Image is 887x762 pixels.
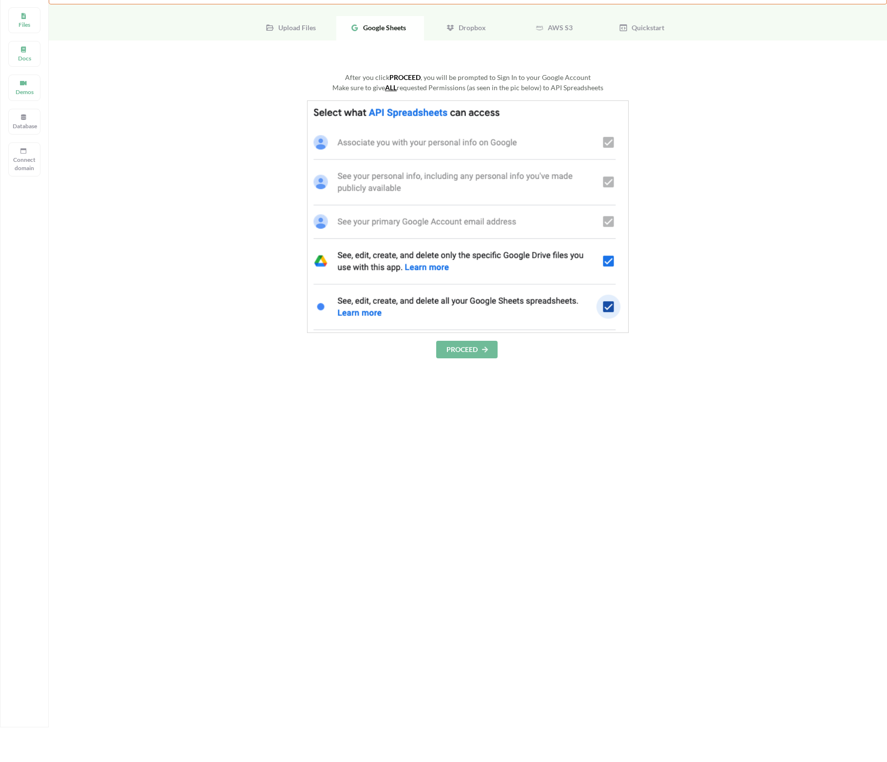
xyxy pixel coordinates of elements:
[628,23,664,32] span: Quickstart
[544,23,573,32] span: AWS S3
[359,23,406,32] span: Google Sheets
[13,122,36,130] p: Database
[13,88,36,96] p: Demos
[13,20,36,29] p: Files
[13,156,36,172] p: Connect domain
[146,72,790,82] div: After you click , you will be prompted to Sign In to your Google Account
[13,54,36,62] p: Docs
[436,341,498,358] button: PROCEED
[146,82,790,93] div: Make sure to give requested Permissions (as seen in the pic below) to API Spreadsheets
[307,100,629,333] img: GoogleSheetsPermissions
[274,23,316,32] span: Upload Files
[455,23,486,32] span: Dropbox
[389,73,421,81] b: PROCEED
[385,83,397,92] u: ALL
